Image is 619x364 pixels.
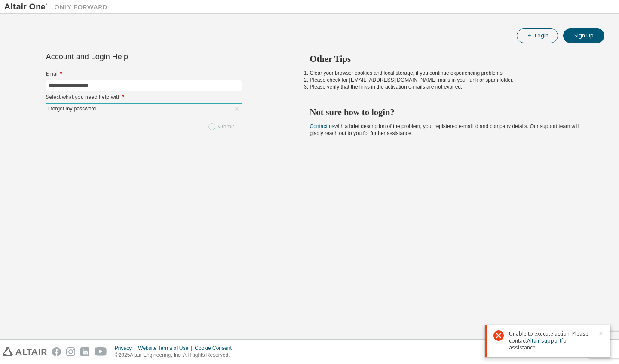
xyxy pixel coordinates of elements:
img: instagram.svg [66,347,75,356]
h2: Other Tips [310,53,589,64]
div: I forgot my password [46,104,242,114]
img: linkedin.svg [80,347,89,356]
button: Login [517,28,558,43]
label: Select what you need help with [46,94,242,101]
li: Please verify that the links in the activation e-mails are not expired. [310,83,589,90]
img: altair_logo.svg [3,347,47,356]
a: Contact us [310,123,334,129]
div: Account and Login Help [46,53,203,60]
span: Unable to execute action. Please contact for assistance. [509,330,593,351]
span: with a brief description of the problem, your registered e-mail id and company details. Our suppo... [310,123,579,136]
img: facebook.svg [52,347,61,356]
p: © 2025 Altair Engineering, Inc. All Rights Reserved. [115,352,237,359]
img: Altair One [4,3,112,11]
div: I forgot my password [47,104,97,113]
li: Please check for [EMAIL_ADDRESS][DOMAIN_NAME] mails in your junk or spam folder. [310,76,589,83]
button: Sign Up [563,28,604,43]
div: Website Terms of Use [138,345,195,352]
label: Email [46,70,242,77]
img: youtube.svg [95,347,107,356]
a: Altair support [527,337,561,344]
div: Privacy [115,345,138,352]
div: Cookie Consent [195,345,236,352]
li: Clear your browser cookies and local storage, if you continue experiencing problems. [310,70,589,76]
h2: Not sure how to login? [310,107,589,118]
